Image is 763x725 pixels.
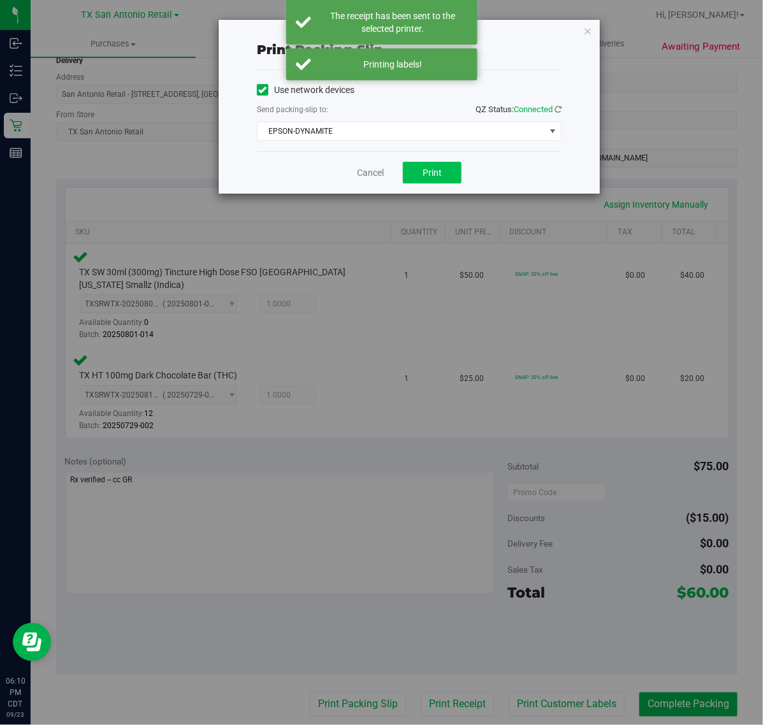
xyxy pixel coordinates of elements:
[357,166,384,180] a: Cancel
[545,122,561,140] span: select
[423,168,442,178] span: Print
[257,104,328,115] label: Send packing-slip to:
[318,58,468,71] div: Printing labels!
[257,42,383,57] span: Print packing-slip
[258,122,545,140] span: EPSON-DYNAMITE
[514,104,553,114] span: Connected
[318,10,468,35] div: The receipt has been sent to the selected printer.
[476,104,562,114] span: QZ Status:
[13,623,51,661] iframe: Resource center
[403,162,461,183] button: Print
[257,83,354,97] label: Use network devices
